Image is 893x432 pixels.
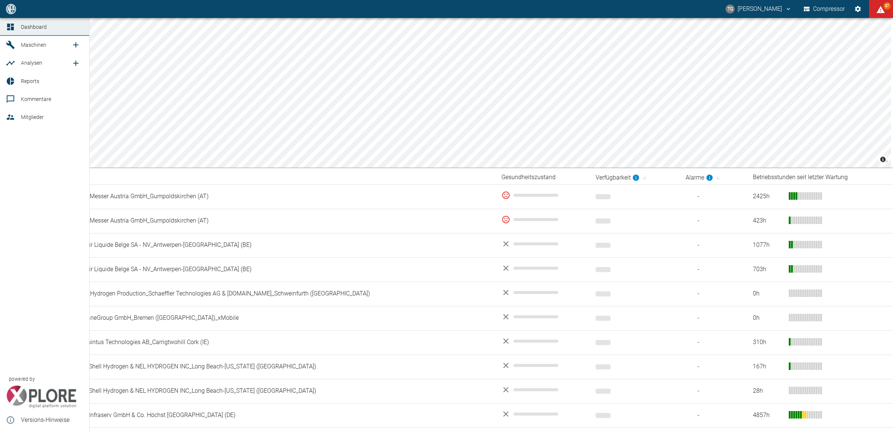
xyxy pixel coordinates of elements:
div: 0 h [753,314,783,322]
span: - [686,192,741,201]
span: Versions-Hinweise [21,416,83,425]
div: 310 h [753,338,783,347]
div: 2425 h [753,192,783,201]
div: 4857 h [753,411,783,420]
div: 0 % [501,191,584,200]
span: - [686,217,741,225]
td: 20.00008/2_Shell Hydrogen & NEL HYDROGEN INC_Long Beach-[US_STATE] ([GEOGRAPHIC_DATA]) [50,379,495,403]
span: - [686,387,741,395]
span: 87 [883,2,891,10]
canvas: Map [21,18,891,168]
td: 13.0007/2_Air Liquide Belge SA - NV_Antwerpen-[GEOGRAPHIC_DATA] (BE) [50,257,495,282]
div: 703 h [753,265,783,274]
span: Analysen [21,60,42,66]
button: Einstellungen [851,2,865,16]
img: logo [5,4,17,14]
div: berechnet für die letzten 7 Tage [596,173,640,182]
span: - [686,362,741,371]
th: Betriebsstunden seit letzter Wartung [747,171,893,184]
button: thomas.gregoir@neuman-esser.com [724,2,793,16]
span: - [686,411,741,420]
th: Gesundheitszustand [495,171,590,184]
div: 167 h [753,362,783,371]
span: Reports [21,78,39,84]
span: - [686,241,741,249]
div: No data [501,264,584,273]
div: No data [501,410,584,419]
td: 20.00011/1_Infraserv GmbH & Co. Höchst [GEOGRAPHIC_DATA] (DE) [50,403,495,428]
span: Kommentare [21,96,51,102]
span: - [686,314,741,322]
div: 28 h [753,387,783,395]
div: 0 h [753,289,783,298]
a: new /analyses/list/0 [68,56,83,71]
span: - [686,289,741,298]
td: 20.00006_Quintus Technologies AB_Carrigtwohill Cork (IE) [50,330,495,355]
img: Xplore Logo [6,386,77,408]
span: powered by [9,376,35,383]
div: No data [501,361,584,370]
td: 13.0007/1_Air Liquide Belge SA - NV_Antwerpen-[GEOGRAPHIC_DATA] (BE) [50,233,495,257]
div: No data [501,288,584,297]
div: No data [501,239,584,248]
div: TG [726,4,735,13]
div: No data [501,312,584,321]
div: 423 h [753,217,783,225]
span: Dashboard [21,24,47,30]
div: No data [501,337,584,346]
a: new /machines [68,37,83,52]
span: Mitglieder [21,114,44,120]
div: No data [501,385,584,394]
td: 15.0000474_Hydrogen Production_Schaeffler Technologies AG & [DOMAIN_NAME]_Schweinfurth ([GEOGRAPH... [50,282,495,306]
div: 1077 h [753,241,783,249]
span: - [686,265,741,274]
span: Maschinen [21,42,46,48]
div: 0 % [501,215,584,224]
td: 20.00008/1_Shell Hydrogen & NEL HYDROGEN INC_Long Beach-[US_STATE] ([GEOGRAPHIC_DATA]) [50,355,495,379]
div: berechnet für die letzten 7 Tage [686,173,713,182]
span: - [686,338,741,347]
td: 04.2115_V8_Messer Austria GmbH_Gumpoldskirchen (AT) [50,209,495,233]
td: 18.0005_ArianeGroup GmbH_Bremen ([GEOGRAPHIC_DATA])_xMobile [50,306,495,330]
button: Compressor [802,2,847,16]
td: 02.2294_V7_Messer Austria GmbH_Gumpoldskirchen (AT) [50,184,495,209]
